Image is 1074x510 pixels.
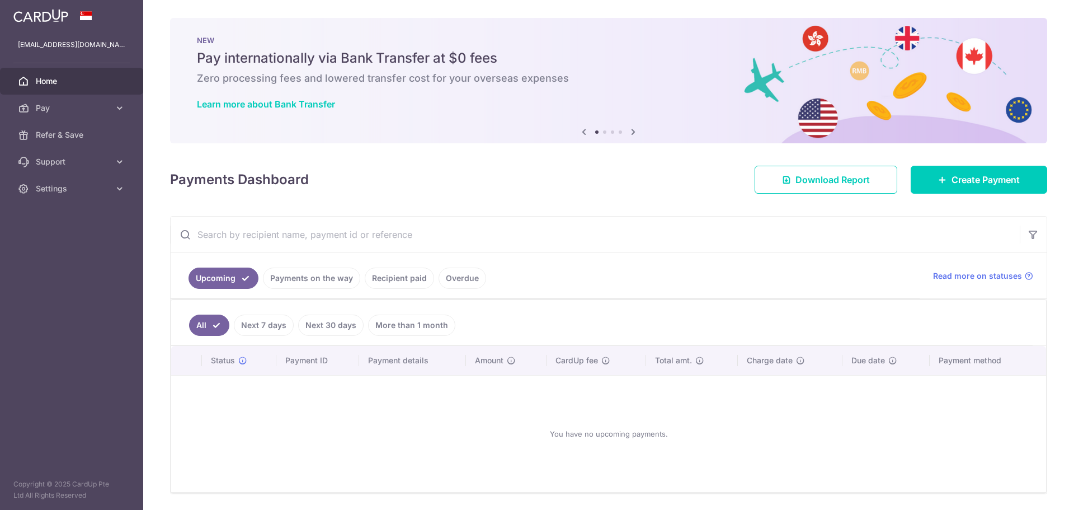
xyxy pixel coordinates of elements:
span: Due date [851,355,885,366]
p: [EMAIL_ADDRESS][DOMAIN_NAME] [18,39,125,50]
span: Pay [36,102,110,114]
p: NEW [197,36,1020,45]
th: Payment method [930,346,1046,375]
span: Refer & Save [36,129,110,141]
h6: Zero processing fees and lowered transfer cost for your overseas expenses [197,72,1020,85]
img: CardUp [13,9,68,22]
span: Download Report [795,173,870,186]
span: Create Payment [951,173,1020,186]
a: Upcoming [189,268,258,289]
span: Home [36,76,110,87]
a: Read more on statuses [933,270,1033,282]
a: Download Report [755,166,897,194]
a: Recipient paid [365,268,434,289]
a: Learn more about Bank Transfer [197,99,335,110]
a: Create Payment [911,166,1047,194]
th: Payment ID [276,346,359,375]
a: More than 1 month [368,315,455,336]
span: Charge date [747,355,793,366]
span: Total amt. [655,355,692,366]
span: Amount [475,355,503,366]
div: You have no upcoming payments. [185,385,1033,483]
a: Payments on the way [263,268,360,289]
span: Read more on statuses [933,270,1022,282]
th: Payment details [359,346,467,375]
span: Support [36,156,110,167]
a: Overdue [439,268,486,289]
a: All [189,315,229,336]
h4: Payments Dashboard [170,170,309,190]
span: Status [211,355,235,366]
img: Bank transfer banner [170,18,1047,143]
a: Next 30 days [298,315,364,336]
span: CardUp fee [555,355,598,366]
input: Search by recipient name, payment id or reference [171,217,1020,252]
span: Settings [36,183,110,194]
a: Next 7 days [234,315,294,336]
h5: Pay internationally via Bank Transfer at $0 fees [197,49,1020,67]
